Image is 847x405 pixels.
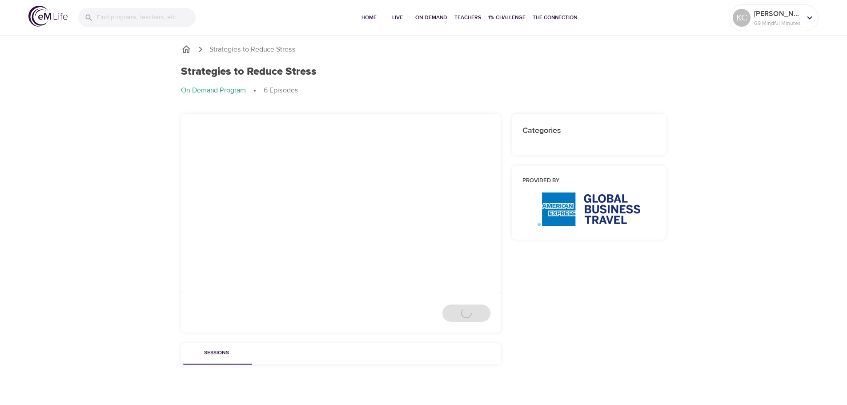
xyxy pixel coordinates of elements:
[754,8,801,19] p: [PERSON_NAME]
[264,85,298,96] p: 6 Episodes
[387,13,408,22] span: Live
[415,13,447,22] span: On-Demand
[358,13,380,22] span: Home
[454,13,481,22] span: Teachers
[97,8,196,27] input: Find programs, teachers, etc...
[522,124,656,137] h6: Categories
[533,13,577,22] span: The Connection
[181,44,666,55] nav: breadcrumb
[28,6,68,27] img: logo
[538,192,640,226] img: AmEx%20GBT%20logo.png
[488,13,526,22] span: 1% Challenge
[186,349,247,358] span: Sessions
[181,65,317,78] h1: Strategies to Reduce Stress
[754,19,801,27] p: 69 Mindful Minutes
[181,85,246,96] p: On-Demand Program
[733,9,751,27] div: KC
[181,85,666,96] nav: breadcrumb
[522,176,656,186] h6: Provided by
[209,44,296,55] p: Strategies to Reduce Stress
